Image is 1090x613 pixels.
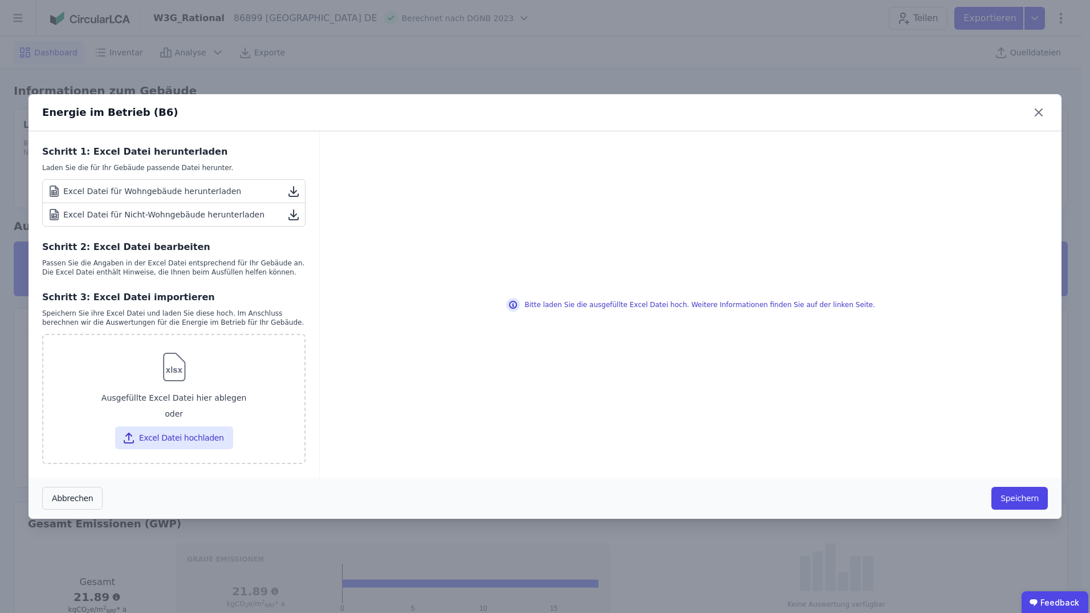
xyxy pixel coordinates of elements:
[47,208,265,221] div: Excel Datei für Nicht-Wohngebäude herunterladen
[156,349,193,385] img: svg%3e
[42,104,178,120] div: Energie im Betrieb (B6)
[42,145,306,159] div: Schritt 1: Excel Datei herunterladen
[991,487,1048,510] button: Speichern
[43,203,305,226] a: Excel Datei für Nicht-Wohngebäude herunterladen
[42,309,306,327] div: Speichern Sie ihre Excel Datei und laden Sie diese hoch. Im Anschluss berechnen wir die Auswertun...
[42,240,306,254] div: Schritt 2: Excel Datei bearbeiten
[42,163,306,172] div: Laden Sie die für Ihr Gebäude passende Datei herunter.
[52,388,295,408] div: Ausgefüllte Excel Datei hier ablegen
[42,487,103,510] button: Abbrechen
[52,408,295,422] div: oder
[42,291,306,304] div: Schritt 3: Excel Datei importieren
[506,298,875,312] div: Bitte laden Sie die ausgefüllte Excel Datei hoch. Weitere Informationen finden Sie auf der linken...
[47,184,241,198] div: Excel Datei für Wohngebäude herunterladen
[115,426,233,449] button: Excel Datei hochladen
[42,259,306,277] div: Passen Sie die Angaben in der Excel Datei entsprechend für Ihr Gebäude an. Die Excel Datei enthäl...
[43,180,305,203] a: Excel Datei für Wohngebäude herunterladen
